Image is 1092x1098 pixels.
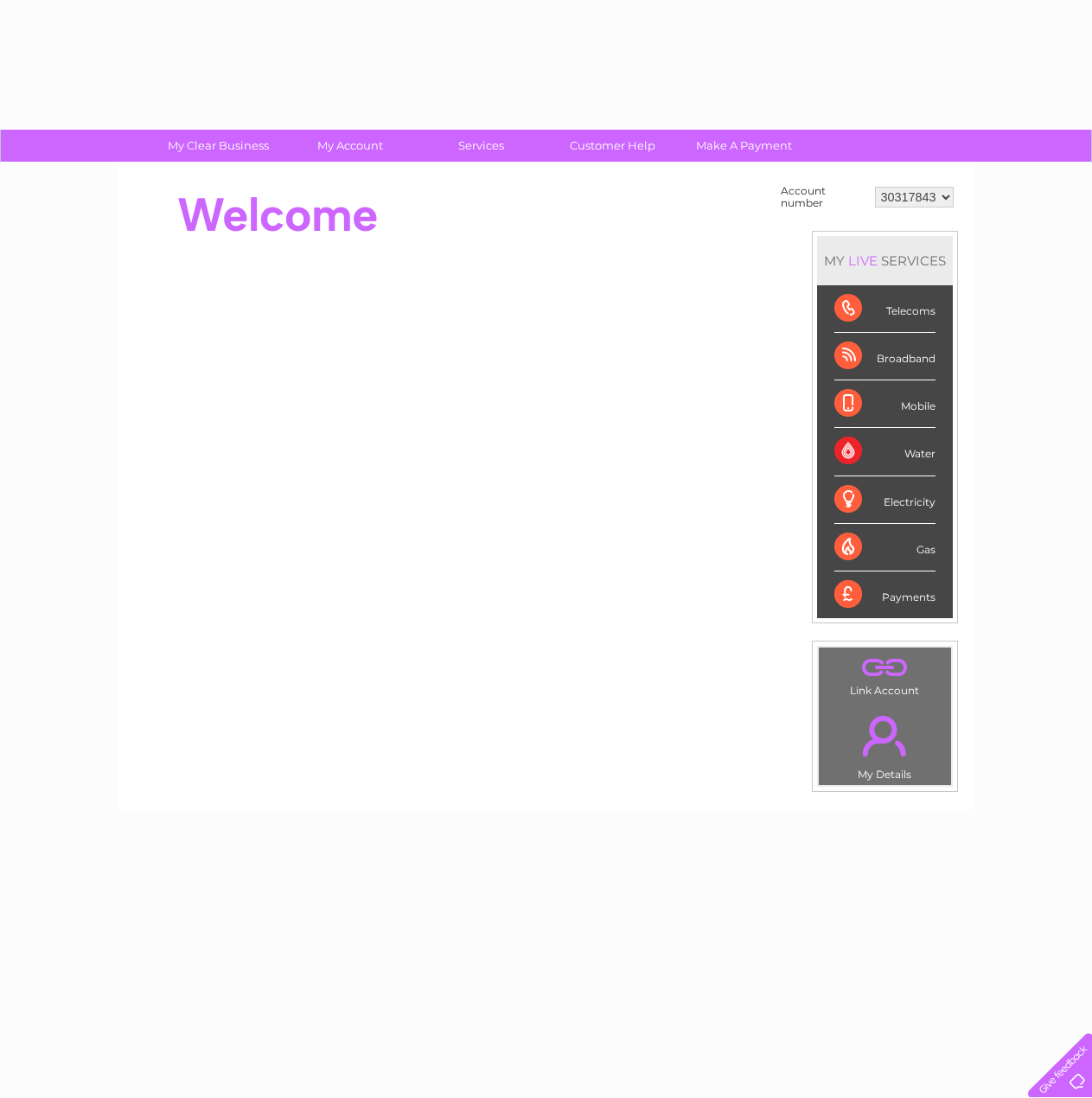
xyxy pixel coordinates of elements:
[410,130,552,162] a: Services
[834,285,936,333] div: Telecoms
[845,252,881,269] div: LIVE
[834,380,936,428] div: Mobile
[541,130,684,162] a: Customer Help
[818,701,952,786] td: My Details
[817,236,953,285] div: MY SERVICES
[834,571,936,618] div: Payments
[823,705,947,766] a: .
[823,652,947,682] a: .
[776,181,871,214] td: Account number
[147,130,290,162] a: My Clear Business
[818,647,952,701] td: Link Account
[278,130,421,162] a: My Account
[834,524,936,571] div: Gas
[834,476,936,524] div: Electricity
[834,333,936,380] div: Broadband
[834,428,936,476] div: Water
[673,130,815,162] a: Make A Payment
